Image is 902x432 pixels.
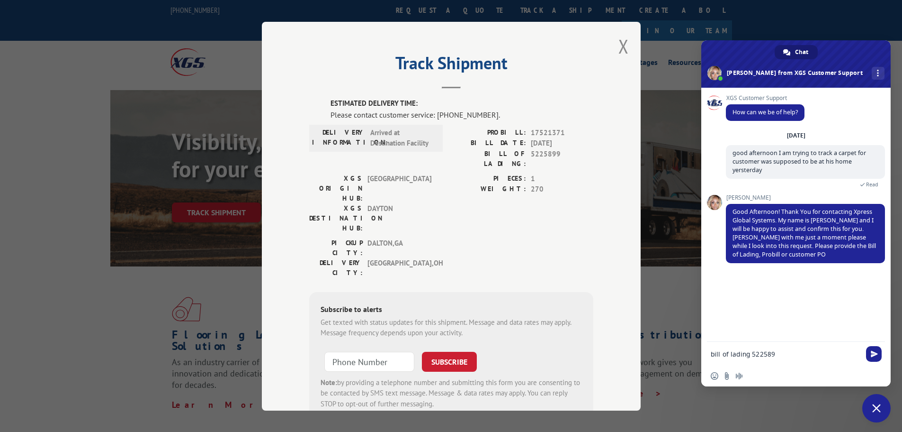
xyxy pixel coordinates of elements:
[309,238,363,257] label: PICKUP CITY:
[330,109,593,120] div: Please contact customer service: [PHONE_NUMBER].
[367,238,431,257] span: DALTON , GA
[312,127,366,148] label: DELIVERY INFORMATION:
[732,149,866,174] span: good afternoon I am trying to track a carpet for customer was supposed to be at his home yersterday
[321,377,582,409] div: by providing a telephone number and submitting this form you are consenting to be contacted by SM...
[787,133,805,138] div: [DATE]
[723,372,731,380] span: Send a file
[531,127,593,138] span: 17521371
[367,173,431,203] span: [GEOGRAPHIC_DATA]
[330,98,593,109] label: ESTIMATED DELIVERY TIME:
[732,108,798,116] span: How can we be of help?
[531,138,593,149] span: [DATE]
[321,317,582,338] div: Get texted with status updates for this shipment. Message and data rates may apply. Message frequ...
[531,148,593,168] span: 5225899
[726,194,885,201] span: [PERSON_NAME]
[451,184,526,195] label: WEIGHT:
[726,95,804,101] span: XGS Customer Support
[866,181,878,188] span: Read
[422,351,477,371] button: SUBSCRIBE
[321,377,337,386] strong: Note:
[451,173,526,184] label: PIECES:
[367,257,431,277] span: [GEOGRAPHIC_DATA] , OH
[872,67,884,80] div: More channels
[735,372,743,380] span: Audio message
[309,203,363,233] label: XGS DESTINATION HUB:
[324,351,414,371] input: Phone Number
[451,127,526,138] label: PROBILL:
[866,346,882,362] span: Send
[309,173,363,203] label: XGS ORIGIN HUB:
[321,303,582,317] div: Subscribe to alerts
[618,34,629,59] button: Close modal
[531,173,593,184] span: 1
[451,148,526,168] label: BILL OF LADING:
[309,56,593,74] h2: Track Shipment
[711,350,860,358] textarea: Compose your message...
[732,208,876,258] span: Good Afternoon! Thank You for contacting Xpress Global Systems. My name is [PERSON_NAME] and I wi...
[711,372,718,380] span: Insert an emoji
[370,127,434,148] span: Arrived at Destination Facility
[309,257,363,277] label: DELIVERY CITY:
[451,138,526,149] label: BILL DATE:
[531,184,593,195] span: 270
[795,45,808,59] span: Chat
[367,203,431,233] span: DAYTON
[862,394,891,423] div: Close chat
[775,45,818,59] div: Chat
